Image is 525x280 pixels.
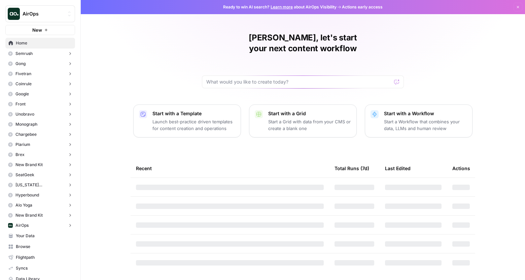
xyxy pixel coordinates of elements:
[23,10,63,17] span: AirOps
[5,79,75,89] button: Coinrule
[15,131,37,137] span: Chargebee
[5,129,75,139] button: Chargebee
[384,118,467,132] p: Start a Workflow that combines your data, LLMs and human review
[15,142,30,148] span: Plarium
[5,69,75,79] button: Fivetran
[5,109,75,119] button: Unobravo
[15,162,43,168] span: New Brand Kit
[223,4,337,10] span: Ready to win AI search? about AirOps Visibility
[32,27,42,33] span: New
[5,139,75,150] button: Plarium
[136,159,324,178] div: Recent
[249,104,357,137] button: Start with a GridStart a Grid with data from your CMS or create a blank one
[15,222,29,228] span: AirOps
[452,159,470,178] div: Actions
[5,49,75,59] button: Semrush
[5,180,75,190] button: [US_STATE][GEOGRAPHIC_DATA]
[335,159,369,178] div: Total Runs (7d)
[15,71,31,77] span: Fivetran
[152,110,235,117] p: Start with a Template
[5,170,75,180] button: SeatGeek
[206,79,391,85] input: What would you like to create today?
[8,8,20,20] img: AirOps Logo
[15,81,32,87] span: Coinrule
[16,265,72,271] span: Syncs
[268,110,351,117] p: Start with a Grid
[15,51,33,57] span: Semrush
[15,61,26,67] span: Gong
[342,4,383,10] span: Actions early access
[5,220,75,230] button: AirOps
[8,223,13,228] img: yjux4x3lwinlft1ym4yif8lrli78
[15,91,29,97] span: Google
[15,121,37,127] span: Monograph
[5,5,75,22] button: Workspace: AirOps
[5,89,75,99] button: Google
[152,118,235,132] p: Launch best-practice driven templates for content creation and operations
[133,104,241,137] button: Start with a TemplateLaunch best-practice driven templates for content creation and operations
[5,99,75,109] button: Front
[15,202,32,208] span: Alo Yoga
[15,192,39,198] span: Hyperbound
[5,150,75,160] button: Brex
[16,244,72,250] span: Browse
[16,40,72,46] span: Home
[5,263,75,274] a: Syncs
[271,4,293,9] a: Learn more
[15,101,26,107] span: Front
[5,190,75,200] button: Hyperbound
[5,252,75,263] a: Flightpath
[15,182,65,188] span: [US_STATE][GEOGRAPHIC_DATA]
[384,110,467,117] p: Start with a Workflow
[5,119,75,129] button: Monograph
[5,230,75,241] a: Your Data
[5,25,75,35] button: New
[16,233,72,239] span: Your Data
[268,118,351,132] p: Start a Grid with data from your CMS or create a blank one
[15,212,43,218] span: New Brand Kit
[15,152,25,158] span: Brex
[365,104,473,137] button: Start with a WorkflowStart a Workflow that combines your data, LLMs and human review
[5,160,75,170] button: New Brand Kit
[5,59,75,69] button: Gong
[5,210,75,220] button: New Brand Kit
[15,172,34,178] span: SeatGeek
[5,38,75,49] a: Home
[385,159,411,178] div: Last Edited
[5,241,75,252] a: Browse
[16,254,72,260] span: Flightpath
[202,32,404,54] h1: [PERSON_NAME], let's start your next content workflow
[15,111,34,117] span: Unobravo
[5,200,75,210] button: Alo Yoga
